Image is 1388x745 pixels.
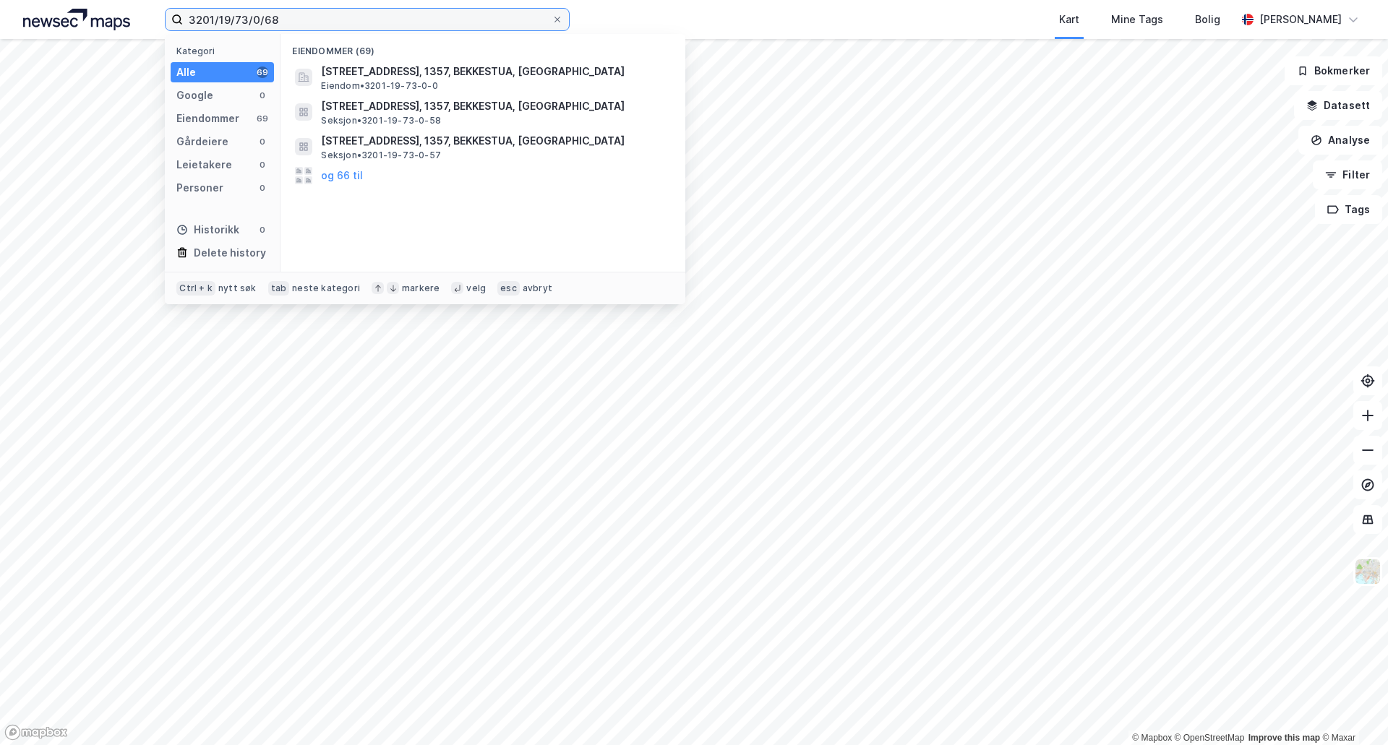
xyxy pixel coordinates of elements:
div: Personer [176,179,223,197]
div: Kategori [176,46,274,56]
div: 69 [257,66,268,78]
img: logo.a4113a55bc3d86da70a041830d287a7e.svg [23,9,130,30]
div: avbryt [523,283,552,294]
button: Filter [1313,160,1382,189]
div: markere [402,283,440,294]
input: Søk på adresse, matrikkel, gårdeiere, leietakere eller personer [183,9,552,30]
span: Eiendom • 3201-19-73-0-0 [321,80,437,92]
div: 69 [257,113,268,124]
div: Kontrollprogram for chat [1316,676,1388,745]
div: 0 [257,90,268,101]
a: OpenStreetMap [1175,733,1245,743]
div: 0 [257,224,268,236]
span: Seksjon • 3201-19-73-0-57 [321,150,441,161]
div: Bolig [1195,11,1220,28]
span: Seksjon • 3201-19-73-0-58 [321,115,441,126]
div: Leietakere [176,156,232,173]
div: Kart [1059,11,1079,28]
iframe: Chat Widget [1316,676,1388,745]
div: 0 [257,182,268,194]
div: esc [497,281,520,296]
div: neste kategori [292,283,360,294]
button: Tags [1315,195,1382,224]
div: Delete history [194,244,266,262]
div: 0 [257,159,268,171]
div: Google [176,87,213,104]
button: Analyse [1298,126,1382,155]
div: Alle [176,64,196,81]
span: [STREET_ADDRESS], 1357, BEKKESTUA, [GEOGRAPHIC_DATA] [321,132,668,150]
span: [STREET_ADDRESS], 1357, BEKKESTUA, [GEOGRAPHIC_DATA] [321,63,668,80]
a: Mapbox [1132,733,1172,743]
div: Historikk [176,221,239,238]
div: 0 [257,136,268,147]
div: Gårdeiere [176,133,228,150]
button: og 66 til [321,167,363,184]
img: Z [1354,558,1381,585]
div: velg [466,283,486,294]
div: [PERSON_NAME] [1259,11,1342,28]
button: Datasett [1294,91,1382,120]
div: tab [268,281,290,296]
div: Ctrl + k [176,281,215,296]
span: [STREET_ADDRESS], 1357, BEKKESTUA, [GEOGRAPHIC_DATA] [321,98,668,115]
a: Mapbox homepage [4,724,68,741]
button: Bokmerker [1285,56,1382,85]
div: Eiendommer [176,110,239,127]
div: Eiendommer (69) [280,34,685,60]
div: nytt søk [218,283,257,294]
a: Improve this map [1248,733,1320,743]
div: Mine Tags [1111,11,1163,28]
